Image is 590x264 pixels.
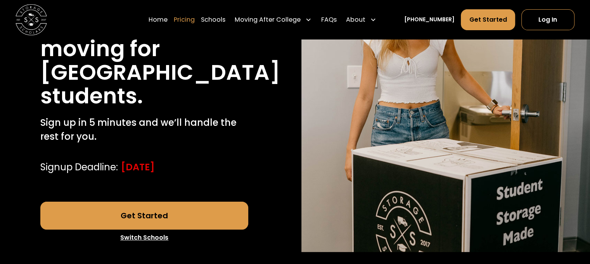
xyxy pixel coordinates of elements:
[343,9,379,30] div: About
[404,15,455,24] a: [PHONE_NUMBER]
[16,4,47,35] img: Storage Scholars main logo
[121,160,155,174] div: [DATE]
[235,15,301,24] div: Moving After College
[40,230,248,246] a: Switch Schools
[346,15,365,24] div: About
[521,9,574,30] a: Log In
[40,160,118,174] div: Signup Deadline:
[40,202,248,230] a: Get Started
[201,9,225,30] a: Schools
[174,9,195,30] a: Pricing
[321,9,336,30] a: FAQs
[40,61,280,84] h1: [GEOGRAPHIC_DATA]
[149,9,168,30] a: Home
[232,9,315,30] div: Moving After College
[40,116,248,144] p: Sign up in 5 minutes and we’ll handle the rest for you.
[461,9,515,30] a: Get Started
[40,84,143,108] h1: students.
